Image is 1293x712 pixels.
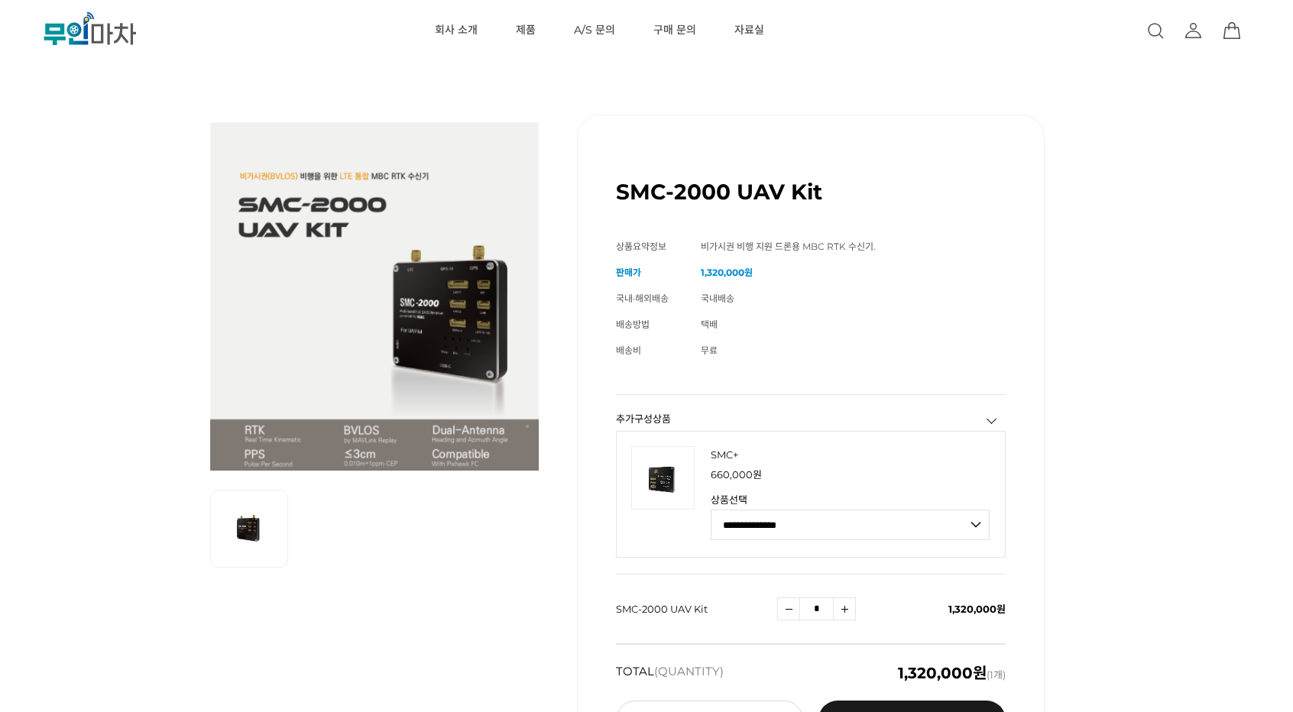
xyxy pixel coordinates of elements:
span: 배송비 [616,345,641,356]
span: 판매가 [616,267,641,278]
h1: SMC-2000 UAV Kit [616,179,822,205]
span: 국내·해외배송 [616,293,669,304]
span: 상품요약정보 [616,241,666,252]
img: SMC-2000 UAV Kit [210,115,539,471]
a: 수량감소 [777,597,800,620]
span: 국내배송 [701,293,734,304]
span: 비가시권 비행 지원 드론용 MBC RTK 수신기. [701,241,876,252]
span: 660,000원 [711,468,762,481]
span: 택배 [701,319,718,330]
span: (QUANTITY) [654,664,724,678]
span: 배송방법 [616,319,650,330]
strong: 1,320,000원 [701,267,753,278]
h3: 추가구성상품 [616,414,1006,424]
td: SMC-2000 UAV Kit [616,574,777,644]
strong: TOTAL [616,665,724,681]
p: 판매가 [711,470,990,480]
strong: 상품선택 [711,495,990,505]
a: 추가구성상품 닫기 [984,413,1000,429]
a: 수량증가 [833,597,856,620]
span: (1개) [898,665,1006,681]
p: 상품명 [711,447,990,462]
span: 1,320,000원 [948,603,1006,615]
img: 4cbe2109cccc46d4e4336cb8213cc47f.png [631,446,695,510]
span: 무료 [701,345,718,356]
em: 1,320,000원 [898,664,987,682]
